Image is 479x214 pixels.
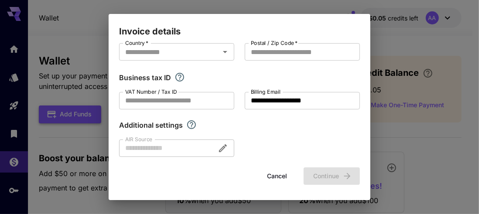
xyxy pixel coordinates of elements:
p: Business tax ID [119,72,171,83]
label: Billing Email [251,88,281,95]
button: Cancel [257,167,297,185]
svg: If you are a business tax registrant, please enter your business tax ID here. [174,72,185,82]
label: Country [125,39,148,47]
p: Additional settings [119,120,183,130]
svg: Explore additional customization settings [186,119,197,130]
label: VAT Number / Tax ID [125,88,177,95]
label: Postal / Zip Code [251,39,298,47]
label: AIR Source [125,136,152,143]
h2: Invoice details [109,14,370,38]
button: Open [219,46,231,58]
